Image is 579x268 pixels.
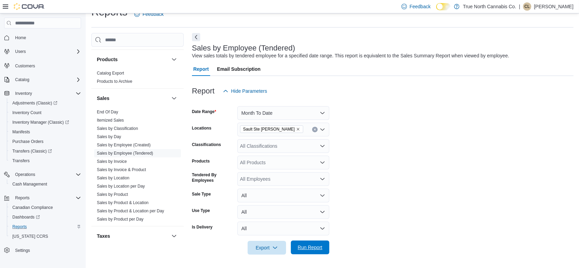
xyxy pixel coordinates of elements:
a: Transfers [10,157,32,165]
button: Users [1,47,84,56]
span: Sales by Employee (Tendered) [97,150,153,156]
span: Sales by Classification [97,126,138,131]
span: Cash Management [12,181,47,187]
a: Tax Details [97,247,117,252]
a: Purchase Orders [10,137,46,146]
span: Purchase Orders [10,137,81,146]
span: Reports [12,194,81,202]
span: Transfers [10,157,81,165]
a: Sales by Product per Day [97,217,144,222]
button: [US_STATE] CCRS [7,232,84,241]
span: Purchase Orders [12,139,44,144]
a: Sales by Day [97,134,121,139]
button: Sales [170,94,178,102]
span: Sales by Employee (Created) [97,142,151,148]
span: Adjustments (Classic) [12,100,57,106]
span: Inventory Manager (Classic) [10,118,81,126]
span: Home [15,35,26,41]
button: Products [97,56,169,63]
span: End Of Day [97,109,118,115]
button: Open list of options [320,160,325,165]
a: Cash Management [10,180,50,188]
label: Locations [192,125,212,131]
button: Purchase Orders [7,137,84,146]
span: Operations [12,170,81,179]
a: Products to Archive [97,79,132,84]
input: Dark Mode [436,3,451,10]
button: Export [248,241,286,255]
span: Inventory Count [12,110,42,115]
span: Itemized Sales [97,118,124,123]
button: All [237,189,329,202]
span: Catalog [12,76,81,84]
button: Open list of options [320,127,325,132]
span: Sales by Product per Day [97,216,144,222]
a: Adjustments (Classic) [7,98,84,108]
span: Inventory Manager (Classic) [12,120,69,125]
h3: Sales [97,95,110,102]
span: Email Subscription [217,62,261,76]
a: Reports [10,223,30,231]
a: Dashboards [7,212,84,222]
span: Canadian Compliance [10,203,81,212]
a: Inventory Manager (Classic) [7,118,84,127]
a: Settings [12,246,33,255]
a: Customers [12,62,38,70]
span: Inventory [12,89,81,98]
button: Inventory [1,89,84,98]
h3: Report [192,87,215,95]
button: Operations [1,170,84,179]
button: Home [1,33,84,43]
a: Sales by Invoice & Product [97,167,146,172]
span: Dashboards [12,214,40,220]
a: Transfers (Classic) [10,147,55,155]
button: Open list of options [320,176,325,182]
div: Products [91,69,184,88]
img: Cova [14,3,45,10]
a: [US_STATE] CCRS [10,232,51,241]
h3: Taxes [97,233,110,239]
button: Customers [1,60,84,70]
a: Feedback [132,7,166,21]
span: CL [524,2,530,11]
label: Sale Type [192,191,211,197]
button: Next [192,33,200,41]
button: Taxes [170,232,178,240]
button: Clear input [312,127,318,132]
span: Reports [15,195,30,201]
a: Sales by Employee (Created) [97,143,151,147]
span: Hide Parameters [231,88,267,94]
a: Catalog Export [97,71,124,76]
label: Date Range [192,109,216,114]
a: Sales by Invoice [97,159,127,164]
h3: Products [97,56,118,63]
p: | [519,2,520,11]
span: Operations [15,172,35,177]
button: Canadian Compliance [7,203,84,212]
a: Home [12,34,29,42]
button: Sales [97,95,169,102]
span: [US_STATE] CCRS [12,234,48,239]
p: True North Cannabis Co. [463,2,516,11]
span: Manifests [10,128,81,136]
span: Users [12,47,81,56]
button: Catalog [1,75,84,85]
span: Run Report [298,244,322,251]
span: Cash Management [10,180,81,188]
a: Sales by Product & Location [97,200,149,205]
span: Sault Ste Marie [240,125,304,133]
a: Sales by Product & Location per Day [97,209,164,213]
span: Sales by Location [97,175,129,181]
label: Tendered By Employees [192,172,235,183]
div: Taxes [91,246,184,265]
span: Settings [15,248,30,253]
span: Inventory [15,91,32,96]
a: Itemized Sales [97,118,124,123]
button: Catalog [12,76,32,84]
span: Sault Ste [PERSON_NAME] [243,126,295,133]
